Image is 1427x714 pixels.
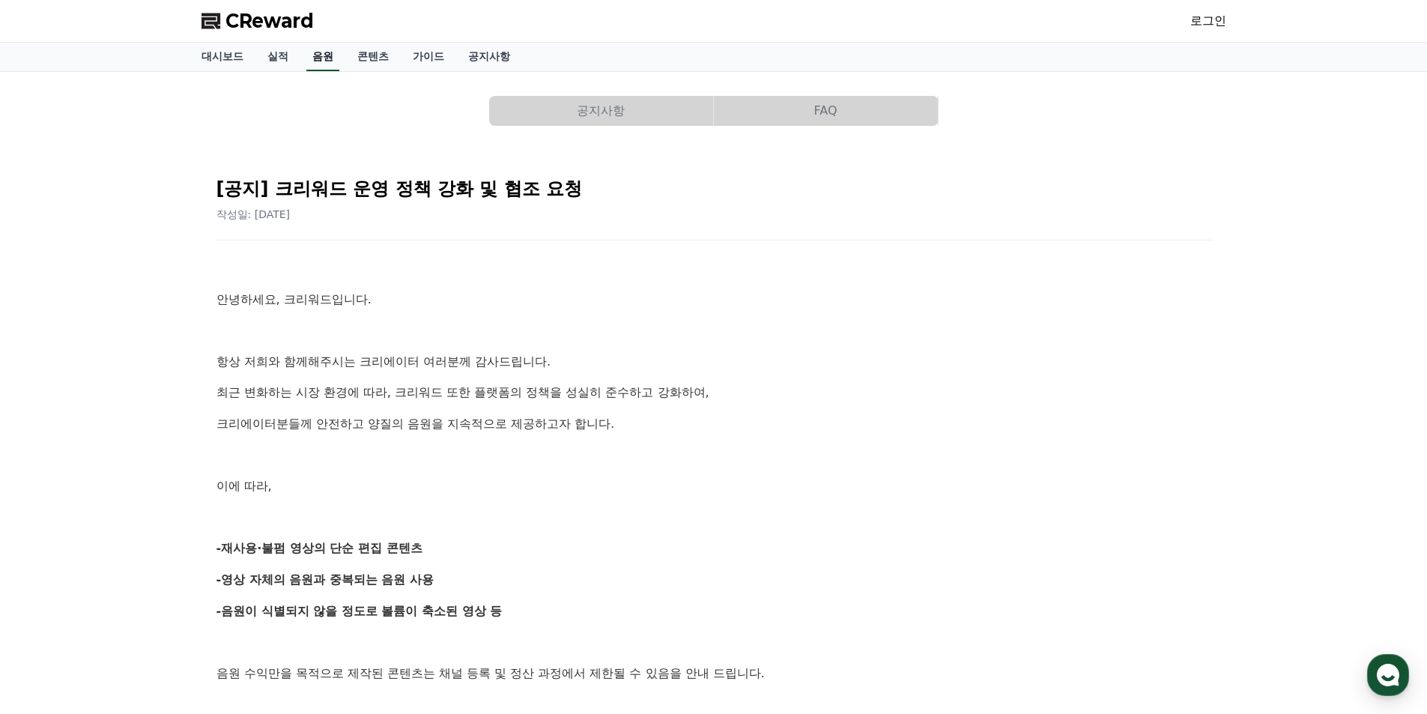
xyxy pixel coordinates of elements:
[137,498,155,510] span: 대화
[193,475,288,512] a: 설정
[714,96,938,126] button: FAQ
[345,43,401,71] a: 콘텐츠
[202,9,314,33] a: CReward
[216,414,1211,434] p: 크리에이터분들께 안전하고 양질의 음원을 지속적으로 제공하고자 합니다.
[456,43,522,71] a: 공지사항
[489,96,714,126] a: 공지사항
[1190,12,1226,30] a: 로그인
[190,43,255,71] a: 대시보드
[216,664,1211,683] p: 음원 수익만을 목적으로 제작된 콘텐츠는 채널 등록 및 정산 과정에서 제한될 수 있음을 안내 드립니다.
[231,497,249,509] span: 설정
[216,352,1211,372] p: 항상 저희와 함께해주시는 크리에이터 여러분께 감사드립니다.
[225,9,314,33] span: CReward
[216,177,1211,201] h2: [공지] 크리워드 운영 정책 강화 및 협조 요청
[4,475,99,512] a: 홈
[216,541,422,555] strong: -재사용·불펌 영상의 단순 편집 콘텐츠
[489,96,713,126] button: 공지사항
[216,290,1211,309] p: 안녕하세요, 크리워드입니다.
[216,208,291,220] span: 작성일: [DATE]
[306,43,339,71] a: 음원
[401,43,456,71] a: 가이드
[216,476,1211,496] p: 이에 따라,
[99,475,193,512] a: 대화
[255,43,300,71] a: 실적
[216,604,503,618] strong: -음원이 식별되지 않을 정도로 볼륨이 축소된 영상 등
[216,383,1211,402] p: 최근 변화하는 시장 환경에 따라, 크리워드 또한 플랫폼의 정책을 성실히 준수하고 강화하여,
[714,96,939,126] a: FAQ
[47,497,56,509] span: 홈
[216,572,434,587] strong: -영상 자체의 음원과 중복되는 음원 사용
